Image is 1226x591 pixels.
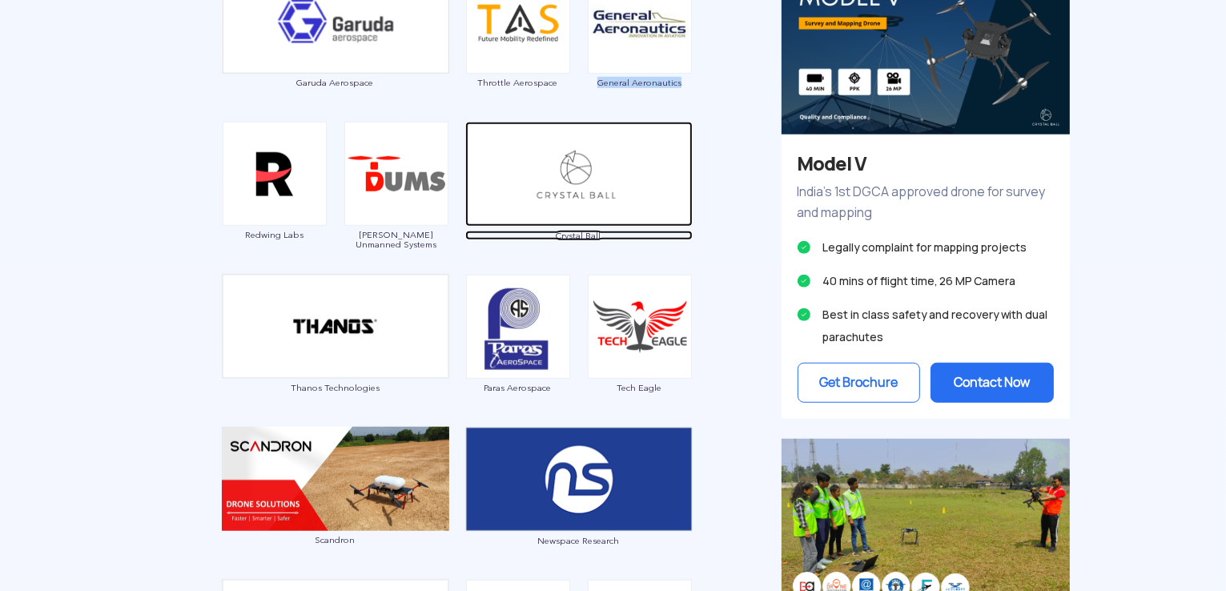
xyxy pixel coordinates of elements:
span: Paras Aerospace [465,383,571,392]
a: Redwing Labs [222,166,328,239]
a: Garuda Aerospace [222,13,449,87]
a: Paras Aerospace [465,319,571,392]
a: Thanos Technologies [222,319,449,393]
img: ic_newspace_double.png [465,427,693,532]
li: Best in class safety and recovery with dual parachutes [798,304,1054,348]
a: Scandron [222,471,449,545]
a: Tech Eagle [587,319,693,392]
img: img_scandron_double.png [222,427,449,531]
span: Thanos Technologies [222,383,449,392]
span: Newspace Research [465,536,693,545]
p: India’s 1st DGCA approved drone for survey and mapping [798,182,1054,223]
img: ic_techeagle.png [588,275,692,379]
span: Scandron [222,535,449,545]
span: Crystal Ball [465,231,693,240]
span: Tech Eagle [587,383,693,392]
button: Get Brochure [798,363,921,403]
button: Contact Now [931,363,1054,403]
span: Throttle Aerospace [465,78,571,87]
a: Throttle Aerospace [465,13,571,86]
a: General Aeronautics [587,13,693,86]
li: 40 mins of flight time, 26 MP Camera [798,270,1054,292]
img: ic_paras.png [466,275,570,379]
li: Legally complaint for mapping projects [798,236,1054,259]
span: Redwing Labs [222,230,328,239]
span: Garuda Aerospace [222,78,449,87]
a: [PERSON_NAME] Unmanned Systems [344,166,449,249]
img: ic_daksha.png [344,122,448,226]
img: ic_redwinglabs.png [223,122,327,226]
span: [PERSON_NAME] Unmanned Systems [344,230,449,249]
img: ic_crystalball_double.png [465,122,693,227]
img: ic_thanos_double.png [222,274,449,379]
h3: Model V [798,151,1054,178]
span: General Aeronautics [587,78,693,87]
a: Crystal Ball [465,166,693,240]
a: Newspace Research [465,471,693,545]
